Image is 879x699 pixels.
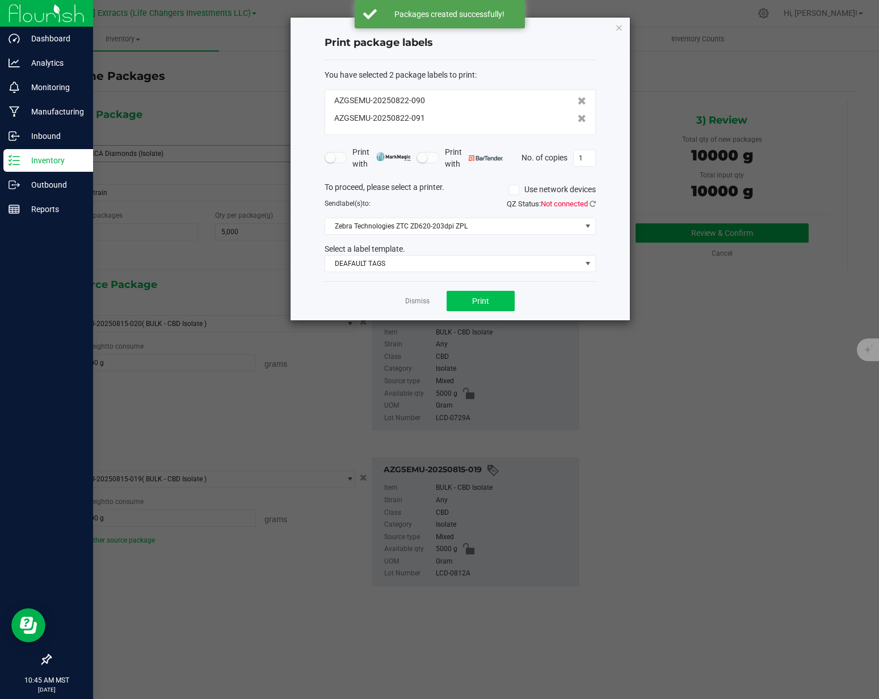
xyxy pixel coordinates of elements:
span: Send to: [325,200,371,207]
span: Print [472,296,489,306]
p: 10:45 AM MST [5,675,88,685]
div: Select a label template. [316,243,604,255]
span: AZGSEMU-20250822-090 [334,95,425,107]
span: DEAFAULT TAGS [325,256,581,272]
p: Outbound [20,178,88,192]
a: Dismiss [405,296,430,306]
span: No. of copies [521,152,567,162]
span: You have selected 2 package labels to print [325,70,475,79]
inline-svg: Monitoring [9,82,20,93]
div: To proceed, please select a printer. [316,181,604,198]
inline-svg: Analytics [9,57,20,69]
p: Reports [20,202,88,216]
span: Zebra Technologies ZTC ZD620-203dpi ZPL [325,218,581,234]
inline-svg: Outbound [9,179,20,190]
inline-svg: Inbound [9,130,20,142]
label: Use network devices [509,184,596,196]
iframe: Resource center [11,608,45,642]
div: : [325,69,596,81]
p: Inventory [20,154,88,167]
img: mark_magic_cybra.png [376,152,411,161]
p: Manufacturing [20,105,88,118]
span: Print with [445,146,503,170]
span: label(s) [340,200,363,207]
span: Print with [352,146,411,170]
inline-svg: Reports [9,204,20,215]
span: QZ Status: [507,200,596,208]
p: Dashboard [20,32,88,45]
div: Packages created successfully! [383,9,516,20]
p: [DATE] [5,685,88,694]
inline-svg: Inventory [9,155,20,166]
inline-svg: Manufacturing [9,106,20,117]
inline-svg: Dashboard [9,33,20,44]
button: Print [447,291,515,311]
p: Inbound [20,129,88,143]
p: Monitoring [20,81,88,94]
span: AZGSEMU-20250822-091 [334,112,425,124]
p: Analytics [20,56,88,70]
h4: Print package labels [325,36,596,50]
span: Not connected [541,200,588,208]
img: bartender.png [469,155,503,161]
